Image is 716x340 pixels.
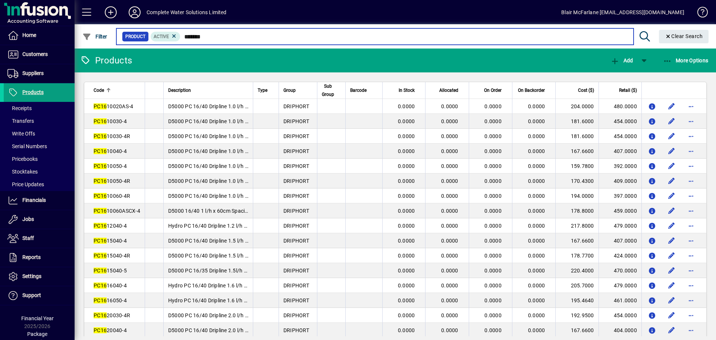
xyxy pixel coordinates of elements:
[7,181,44,187] span: Price Updates
[4,178,75,191] a: Price Updates
[7,169,38,175] span: Stocktakes
[528,253,545,259] span: 0.0000
[439,86,458,94] span: Allocated
[168,118,302,124] span: D5000 PC 16/40 Dripline 1.0 l/h x 30cm Spacing x 400m
[94,133,130,139] span: 10030-4R
[94,148,107,154] em: PC16
[666,280,678,291] button: Edit
[441,283,458,288] span: 0.0000
[283,103,309,109] span: DRIPHORT
[528,208,545,214] span: 0.0000
[398,133,415,139] span: 0.0000
[283,193,309,199] span: DRIPHORT
[94,297,127,303] span: 16050-4
[685,190,697,202] button: More options
[7,131,35,137] span: Write Offs
[168,133,365,139] span: D5000 PC 16/40 Dripline 1.0 l/h x 30cm Spacing x 400m ROUND (101048988)*****
[7,156,38,162] span: Pricebooks
[555,114,598,129] td: 181.6000
[528,178,545,184] span: 0.0000
[555,278,598,293] td: 205.7000
[599,159,641,174] td: 392.0000
[599,308,641,323] td: 454.0000
[283,133,309,139] span: DRIPHORT
[283,163,309,169] span: DRIPHORT
[94,148,127,154] span: 10040-4
[168,178,365,184] span: D5000 PC 16/40 Dripline 1.0 l/h x 50cm Spacing x 400m ROUND (101048989)*****
[168,86,191,94] span: Description
[663,57,709,63] span: More Options
[398,223,415,229] span: 0.0000
[283,223,309,229] span: DRIPHORT
[599,174,641,188] td: 409.0000
[685,205,697,217] button: More options
[599,203,641,218] td: 459.0000
[80,54,132,66] div: Products
[283,86,313,94] div: Group
[4,191,75,210] a: Financials
[283,208,309,214] span: DRIPHORT
[398,268,415,274] span: 0.0000
[599,129,641,144] td: 454.0000
[665,33,703,39] span: Clear Search
[398,163,415,169] span: 0.0000
[561,6,684,18] div: Blair McFarlane [EMAIL_ADDRESS][DOMAIN_NAME]
[441,193,458,199] span: 0.0000
[484,178,502,184] span: 0.0000
[399,86,415,94] span: In Stock
[484,253,502,259] span: 0.0000
[430,86,465,94] div: Allocated
[441,118,458,124] span: 0.0000
[484,268,502,274] span: 0.0000
[22,51,48,57] span: Customers
[22,292,41,298] span: Support
[578,86,594,94] span: Cost ($)
[398,208,415,214] span: 0.0000
[94,163,127,169] span: 10050-4
[685,324,697,336] button: More options
[555,263,598,278] td: 220.4000
[94,103,133,109] span: 10020AS-4
[685,265,697,277] button: More options
[528,238,545,244] span: 0.0000
[441,238,458,244] span: 0.0000
[283,253,309,259] span: DRIPHORT
[528,118,545,124] span: 0.0000
[441,253,458,259] span: 0.0000
[555,99,598,114] td: 204.0000
[94,312,107,318] em: PC16
[666,160,678,172] button: Edit
[484,163,502,169] span: 0.0000
[4,140,75,153] a: Serial Numbers
[94,193,107,199] em: PC16
[94,86,140,94] div: Code
[666,309,678,321] button: Edit
[599,99,641,114] td: 480.0000
[4,102,75,115] a: Receipts
[484,103,502,109] span: 0.0000
[154,34,169,39] span: Active
[484,312,502,318] span: 0.0000
[398,312,415,318] span: 0.0000
[4,45,75,64] a: Customers
[398,297,415,303] span: 0.0000
[599,114,641,129] td: 454.0000
[484,327,502,333] span: 0.0000
[21,315,54,321] span: Financial Year
[94,297,107,303] em: PC16
[555,218,598,233] td: 217.8000
[322,82,341,99] div: Sub Group
[441,103,458,109] span: 0.0000
[258,86,274,94] div: Type
[168,312,365,318] span: D5000 PC 16/40 Dripline 2.0 l/h x 30cm Spacing x 400m ROUND (101052992)*****
[599,218,641,233] td: 479.0000
[94,283,127,288] span: 16040-4
[555,233,598,248] td: 167.6600
[22,273,41,279] span: Settings
[398,238,415,244] span: 0.0000
[685,160,697,172] button: More options
[555,129,598,144] td: 181.6000
[398,148,415,154] span: 0.0000
[258,86,267,94] span: Type
[82,34,107,40] span: Filter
